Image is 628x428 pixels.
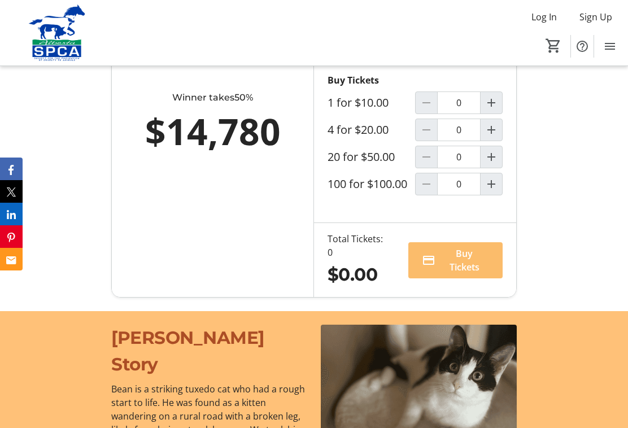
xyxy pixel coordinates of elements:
[599,35,621,58] button: Menu
[328,232,390,259] div: Total Tickets: 0
[111,327,264,375] span: [PERSON_NAME] Story
[328,261,390,288] div: $0.00
[134,104,291,159] div: $14,780
[134,91,291,104] div: Winner takes
[543,36,564,56] button: Cart
[481,119,502,141] button: Increment by one
[328,74,379,86] strong: Buy Tickets
[570,8,621,26] button: Sign Up
[481,146,502,168] button: Increment by one
[579,10,612,24] span: Sign Up
[481,92,502,113] button: Increment by one
[328,177,407,191] label: 100 for $100.00
[328,96,389,110] label: 1 for $10.00
[7,5,107,61] img: Alberta SPCA's Logo
[408,242,503,278] button: Buy Tickets
[522,8,566,26] button: Log In
[234,92,253,103] span: 50%
[328,150,395,164] label: 20 for $50.00
[328,123,389,137] label: 4 for $20.00
[440,247,489,274] span: Buy Tickets
[531,10,557,24] span: Log In
[571,35,594,58] button: Help
[481,173,502,195] button: Increment by one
